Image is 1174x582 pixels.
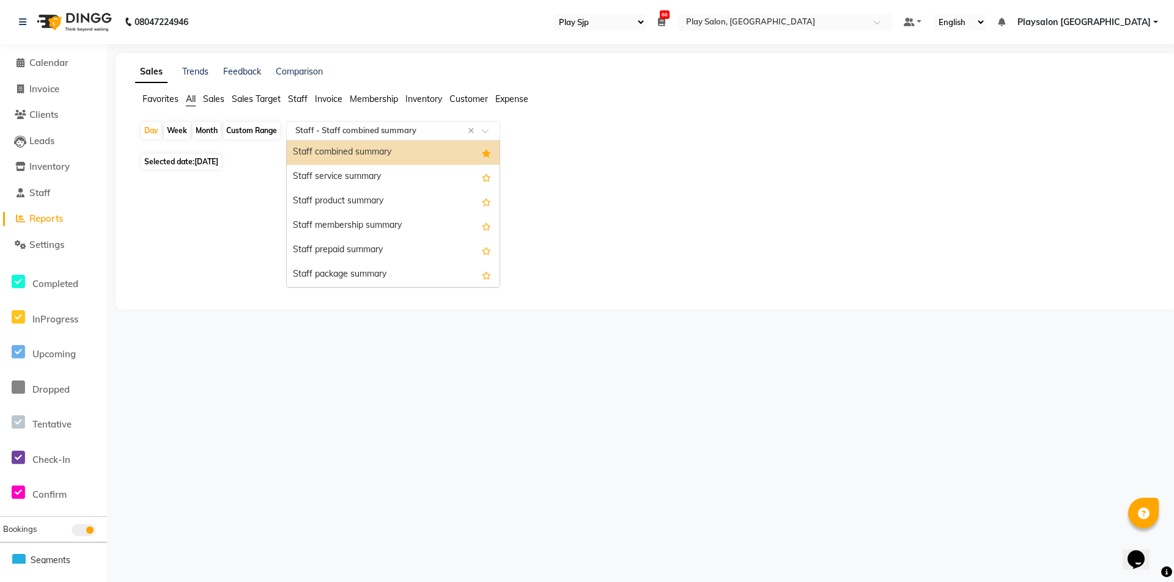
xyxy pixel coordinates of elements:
a: Reports [3,212,104,226]
span: Settings [29,239,64,250]
a: Sales [135,61,168,83]
span: Inventory [405,93,442,104]
a: Settings [3,238,104,252]
a: Feedback [223,66,261,77]
span: Check-In [32,454,70,465]
span: Sales [203,93,224,104]
div: Custom Range [223,122,280,139]
iframe: chat widget [1123,533,1162,570]
span: Tentative [32,418,72,430]
a: Leads [3,134,104,148]
span: Calendar [29,57,68,68]
ng-dropdown-panel: Options list [286,140,500,288]
span: Reports [29,213,63,224]
div: Day [141,122,161,139]
span: Add this report to Favorites List [482,170,491,184]
img: logo [31,5,115,39]
a: 66 [658,16,665,27]
span: Favorites [142,93,179,104]
a: Clients [3,108,104,122]
span: Sales Target [232,93,281,104]
div: Staff combined summary [287,140,500,165]
span: Leads [29,135,54,147]
span: Membership [350,93,398,104]
span: Dropped [32,384,70,395]
div: Staff package summary [287,263,500,287]
div: Staff service summary [287,165,500,189]
span: Customer [449,93,488,104]
div: Staff membership summary [287,214,500,238]
span: Clear all [468,125,478,137]
span: Completed [32,278,78,289]
a: Staff [3,186,104,200]
b: 08047224946 [135,5,188,39]
span: Invoice [315,93,342,104]
a: Trends [182,66,209,77]
span: Add this report to Favorites List [482,194,491,209]
div: Month [193,122,221,139]
span: 66 [660,10,670,19]
span: Add this report to Favorites List [482,267,491,282]
a: Invoice [3,82,104,96]
a: Inventory [3,160,104,174]
span: Upcoming [32,348,76,360]
span: InProgress [32,313,78,325]
div: Week [164,122,190,139]
span: Expense [495,93,528,104]
span: All [186,93,196,104]
span: Playsalon [GEOGRAPHIC_DATA] [1017,16,1151,29]
span: Inventory [29,161,70,172]
span: Staff [288,93,308,104]
span: Clients [29,109,58,120]
span: Add this report to Favorites List [482,243,491,258]
a: Comparison [276,66,323,77]
div: Staff product summary [287,189,500,214]
div: Staff prepaid summary [287,238,500,263]
a: Calendar [3,56,104,70]
span: Add this report to Favorites List [482,219,491,233]
span: Added to Favorites [482,145,491,160]
span: Staff [29,187,50,198]
span: [DATE] [194,157,218,166]
span: Selected date: [141,154,221,169]
span: Invoice [29,83,59,95]
span: Bookings [3,524,37,534]
span: Confirm [32,489,67,500]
